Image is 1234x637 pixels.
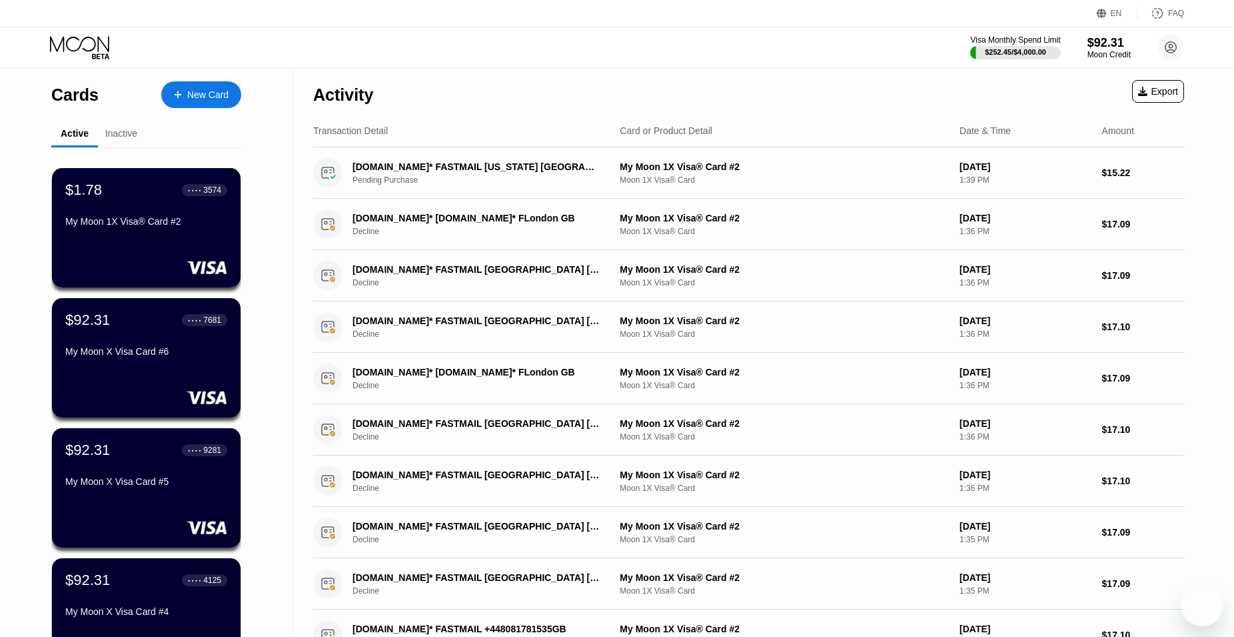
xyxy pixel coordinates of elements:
div: Moon 1X Visa® Card [620,432,949,442]
div: My Moon 1X Visa® Card #2 [620,161,949,172]
div: Active [61,128,89,139]
div: [DOMAIN_NAME]* FASTMAIL [GEOGRAPHIC_DATA] [GEOGRAPHIC_DATA]DeclineMy Moon 1X Visa® Card #2Moon 1X... [313,507,1184,558]
div: [DATE] [959,418,1091,429]
div: Inactive [105,128,137,139]
div: [DOMAIN_NAME]* FASTMAIL [GEOGRAPHIC_DATA] [GEOGRAPHIC_DATA] [352,315,600,326]
div: Moon Credit [1087,50,1131,59]
div: FAQ [1168,9,1184,18]
div: 1:36 PM [959,227,1091,236]
div: My Moon 1X Visa® Card #2 [620,213,949,223]
div: $252.45 / $4,000.00 [985,48,1046,56]
div: 3574 [203,185,221,195]
div: [DOMAIN_NAME]* FASTMAIL [US_STATE] [GEOGRAPHIC_DATA]Pending PurchaseMy Moon 1X Visa® Card #2Moon ... [313,147,1184,199]
div: ● ● ● ● [188,448,201,452]
div: [DOMAIN_NAME]* FASTMAIL [GEOGRAPHIC_DATA] [GEOGRAPHIC_DATA]DeclineMy Moon 1X Visa® Card #2Moon 1X... [313,404,1184,456]
div: Card or Product Detail [620,125,712,136]
div: $1.78 [65,181,102,199]
div: ● ● ● ● [188,578,201,582]
div: New Card [161,81,241,108]
div: [DATE] [959,624,1091,634]
div: 1:35 PM [959,586,1091,596]
div: 1:36 PM [959,432,1091,442]
div: [DATE] [959,264,1091,275]
div: [DOMAIN_NAME]* [DOMAIN_NAME]* FLondon GB [352,367,600,378]
div: Moon 1X Visa® Card [620,381,949,390]
div: My Moon 1X Visa® Card #2 [620,418,949,429]
div: ● ● ● ● [188,318,201,322]
div: My Moon 1X Visa® Card #2 [620,315,949,326]
div: 1:36 PM [959,330,1091,339]
div: 1:36 PM [959,381,1091,390]
div: [DATE] [959,213,1091,223]
div: $17.09 [1102,578,1184,589]
div: [DOMAIN_NAME]* [DOMAIN_NAME]* FLondon GB [352,213,600,223]
div: ● ● ● ● [188,188,201,192]
div: Decline [352,227,619,236]
div: [DATE] [959,367,1091,378]
div: My Moon X Visa Card #5 [65,476,227,487]
div: [DATE] [959,572,1091,583]
div: Moon 1X Visa® Card [620,484,949,493]
div: Export [1138,86,1178,97]
div: My Moon 1X Visa® Card #2 [65,216,227,227]
div: Moon 1X Visa® Card [620,586,949,596]
div: Date & Time [959,125,1011,136]
div: 9281 [203,446,221,455]
div: $92.31 [65,442,110,459]
div: [DATE] [959,315,1091,326]
div: [DOMAIN_NAME]* FASTMAIL [GEOGRAPHIC_DATA] [GEOGRAPHIC_DATA]DeclineMy Moon 1X Visa® Card #2Moon 1X... [313,250,1184,301]
div: [DOMAIN_NAME]* FASTMAIL [GEOGRAPHIC_DATA] [GEOGRAPHIC_DATA] [352,521,600,532]
div: [DATE] [959,470,1091,480]
div: Visa Monthly Spend Limit$252.45/$4,000.00 [970,35,1060,59]
div: $17.09 [1102,219,1184,229]
div: Moon 1X Visa® Card [620,227,949,236]
div: Moon 1X Visa® Card [620,535,949,544]
div: Moon 1X Visa® Card [620,330,949,339]
div: My Moon 1X Visa® Card #2 [620,367,949,378]
div: Decline [352,330,619,339]
div: My Moon 1X Visa® Card #2 [620,264,949,275]
iframe: Button to launch messaging window [1181,584,1223,626]
div: [DOMAIN_NAME]* FASTMAIL [GEOGRAPHIC_DATA] [GEOGRAPHIC_DATA] [352,470,600,480]
div: [DOMAIN_NAME]* FASTMAIL [GEOGRAPHIC_DATA] [GEOGRAPHIC_DATA]DeclineMy Moon 1X Visa® Card #2Moon 1X... [313,456,1184,507]
div: $17.09 [1102,373,1184,384]
div: 1:36 PM [959,484,1091,493]
div: Decline [352,381,619,390]
div: [DOMAIN_NAME]* FASTMAIL +448081781535GB [352,624,600,634]
div: My Moon 1X Visa® Card #2 [620,572,949,583]
div: [DOMAIN_NAME]* FASTMAIL [US_STATE] [GEOGRAPHIC_DATA] [352,161,600,172]
div: Decline [352,278,619,287]
div: EN [1111,9,1122,18]
div: My Moon 1X Visa® Card #2 [620,624,949,634]
div: $92.31 [65,572,110,589]
div: 1:36 PM [959,278,1091,287]
div: Amount [1102,125,1134,136]
div: Decline [352,484,619,493]
div: FAQ [1137,7,1184,20]
div: $92.31● ● ● ●7681My Moon X Visa Card #6 [52,298,241,418]
div: Cards [51,85,99,105]
div: [DOMAIN_NAME]* FASTMAIL [GEOGRAPHIC_DATA] [GEOGRAPHIC_DATA]DeclineMy Moon 1X Visa® Card #2Moon 1X... [313,301,1184,353]
div: $17.10 [1102,322,1184,332]
div: $17.10 [1102,424,1184,435]
div: Moon 1X Visa® Card [620,175,949,185]
div: $92.31● ● ● ●9281My Moon X Visa Card #5 [52,428,241,548]
div: [DOMAIN_NAME]* FASTMAIL [GEOGRAPHIC_DATA] [GEOGRAPHIC_DATA] [352,418,600,429]
div: EN [1097,7,1137,20]
div: $17.09 [1102,270,1184,281]
div: $1.78● ● ● ●3574My Moon 1X Visa® Card #2 [52,168,241,287]
div: Moon 1X Visa® Card [620,278,949,287]
div: My Moon X Visa Card #4 [65,606,227,617]
div: My Moon 1X Visa® Card #2 [620,521,949,532]
div: Decline [352,535,619,544]
div: $17.10 [1102,476,1184,486]
div: [DATE] [959,521,1091,532]
div: 4125 [203,576,221,585]
div: 7681 [203,315,221,325]
div: [DOMAIN_NAME]* FASTMAIL [GEOGRAPHIC_DATA] [GEOGRAPHIC_DATA]DeclineMy Moon 1X Visa® Card #2Moon 1X... [313,558,1184,610]
div: 1:39 PM [959,175,1091,185]
div: $92.31 [1087,36,1131,50]
div: $92.31Moon Credit [1087,36,1131,59]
